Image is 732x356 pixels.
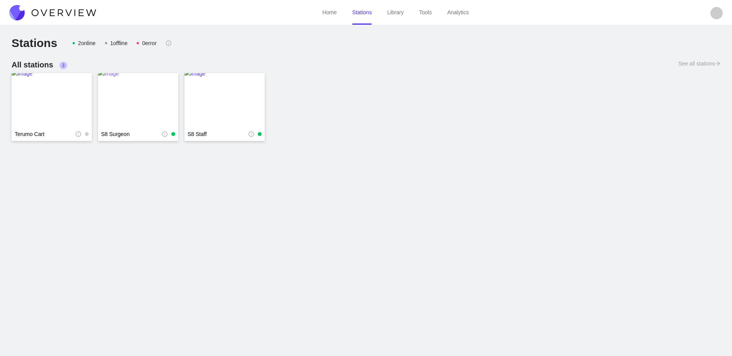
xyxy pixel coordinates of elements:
[9,5,96,20] img: Overview
[249,131,254,137] span: info-circle
[419,9,432,15] a: Tools
[184,69,265,131] img: image
[62,63,64,68] span: 3
[447,9,469,15] a: Analytics
[110,39,128,47] div: 1 offline
[678,59,720,73] a: See all stationsarrow-right
[352,9,372,15] a: Stations
[322,9,336,15] a: Home
[98,73,178,127] a: image
[12,69,92,131] img: image
[12,73,92,127] a: image
[188,130,249,138] a: S8 Staff
[184,73,265,127] a: image
[162,131,167,137] span: info-circle
[142,39,156,47] div: 0 error
[715,61,720,66] span: arrow-right
[387,9,404,15] a: Library
[12,59,67,70] h3: All stations
[78,39,95,47] div: 2 online
[101,130,162,138] a: S8 Surgeon
[15,130,76,138] a: Terumo Cart
[59,62,67,69] sup: 3
[166,40,171,46] span: info-circle
[98,69,178,131] img: image
[76,131,81,137] span: info-circle
[12,36,57,50] h2: Stations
